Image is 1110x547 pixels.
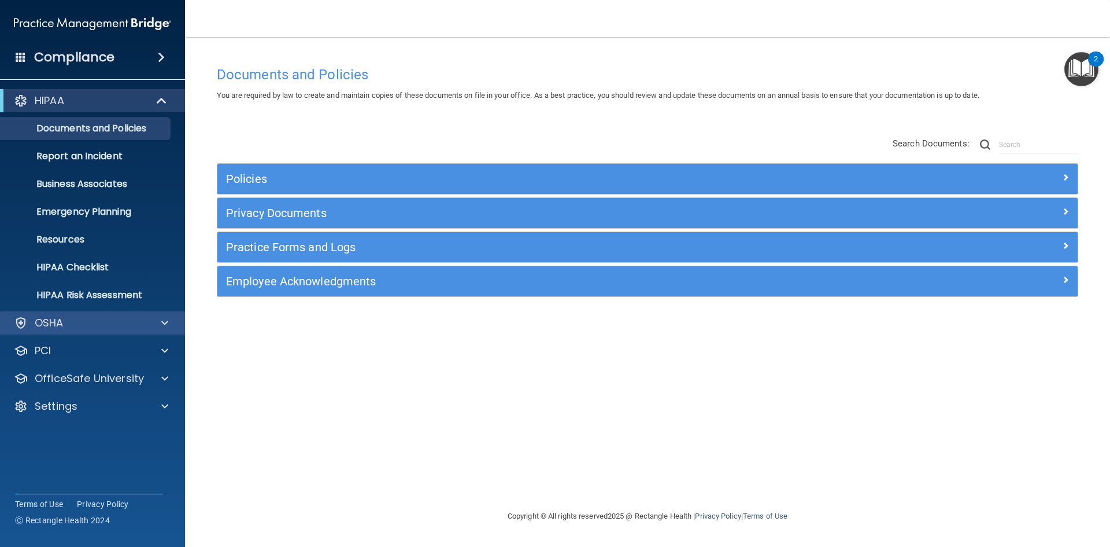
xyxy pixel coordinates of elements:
div: Copyright © All rights reserved 2025 @ Rectangle Health | | [436,498,859,535]
span: Ⓒ Rectangle Health 2024 [15,515,110,526]
a: Policies [226,170,1069,188]
input: Search [999,136,1078,153]
a: Employee Acknowledgments [226,272,1069,291]
p: PCI [35,344,51,358]
a: Practice Forms and Logs [226,238,1069,256]
p: Settings [35,399,77,413]
img: ic-search.3b580494.png [980,139,990,150]
p: Resources [8,234,165,245]
h5: Practice Forms and Logs [226,241,854,254]
p: Report an Incident [8,150,165,162]
h4: Compliance [34,49,114,65]
h5: Policies [226,172,854,185]
div: 2 [1094,59,1098,74]
a: PCI [14,344,168,358]
iframe: Drift Widget Chat Controller [910,465,1096,511]
p: Documents and Policies [8,123,165,134]
p: OSHA [35,316,64,330]
h4: Documents and Policies [217,67,1078,82]
span: Search Documents: [893,138,970,149]
p: OfficeSafe University [35,372,144,386]
p: Emergency Planning [8,206,165,218]
img: PMB logo [14,12,171,35]
a: OSHA [14,316,168,330]
p: HIPAA Checklist [8,262,165,273]
a: Terms of Use [743,512,787,520]
a: Settings [14,399,168,413]
a: HIPAA [14,94,168,108]
button: Open Resource Center, 2 new notifications [1064,52,1098,86]
a: Privacy Policy [695,512,741,520]
a: Privacy Documents [226,204,1069,222]
p: HIPAA [35,94,64,108]
p: HIPAA Risk Assessment [8,289,165,301]
h5: Employee Acknowledgments [226,275,854,288]
a: Terms of Use [15,498,63,510]
p: Business Associates [8,178,165,190]
h5: Privacy Documents [226,207,854,219]
span: You are required by law to create and maintain copies of these documents on file in your office. ... [217,91,979,100]
a: OfficeSafe University [14,372,168,386]
a: Privacy Policy [77,498,129,510]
